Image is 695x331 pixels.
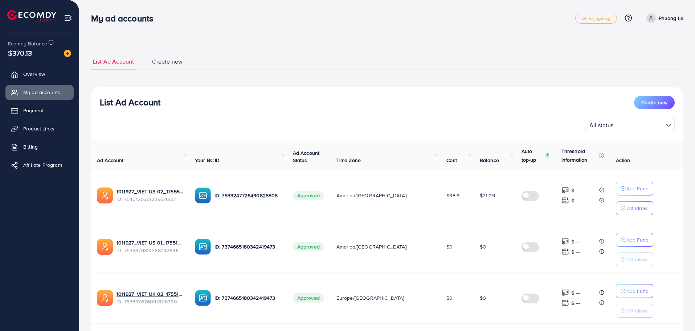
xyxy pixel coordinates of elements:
span: Affiliate Program [23,161,62,169]
span: Cost [446,157,457,164]
span: Overview [23,70,45,78]
span: $38.9 [446,192,459,199]
p: $ --- [571,186,580,195]
span: America/[GEOGRAPHIC_DATA] [336,243,406,250]
a: 1011927_VIET US 02_1755572479473 [116,188,183,195]
p: Withdraw [626,306,647,315]
img: top-up amount [561,197,569,204]
img: ic-ads-acc.e4c84228.svg [97,187,113,203]
h3: List Ad Account [100,97,160,108]
a: 1011927_VIET US 01_1755165165817 [116,239,183,246]
span: $0 [480,294,486,302]
button: Add Fund [616,182,653,195]
p: Threshold information [561,147,597,164]
a: Product Links [5,121,74,136]
a: white_agency [575,13,617,24]
button: Add Fund [616,284,653,298]
p: ID: 7533247726490828808 [214,191,281,200]
img: ic-ba-acc.ded83a64.svg [195,187,211,203]
img: menu [64,14,72,22]
span: $0 [480,243,486,250]
button: Add Fund [616,233,653,247]
span: Approved [293,191,324,200]
img: ic-ads-acc.e4c84228.svg [97,290,113,306]
p: $ --- [571,247,580,256]
span: Time Zone [336,157,361,164]
span: All status [588,120,615,130]
div: <span class='underline'>1011927_VIET US 01_1755165165817</span></br>7538376314288242696 [116,239,183,254]
span: Ad Account [97,157,124,164]
span: white_agency [581,16,611,21]
a: Overview [5,67,74,81]
span: $0 [446,294,453,302]
p: $ --- [571,288,580,297]
span: $21.09 [480,192,495,199]
p: Phuong Le [659,14,683,23]
button: Create new [634,96,675,109]
span: $0 [446,243,453,250]
img: image [64,50,71,57]
p: $ --- [571,237,580,246]
span: Create new [641,99,667,106]
div: <span class='underline'>1011927_VIET UK 02_1755165109842</span></br>7538376260918116360 [116,290,183,305]
img: ic-ba-acc.ded83a64.svg [195,290,211,306]
p: $ --- [571,196,580,205]
a: Payment [5,103,74,118]
button: Withdraw [616,201,653,215]
img: ic-ads-acc.e4c84228.svg [97,239,113,255]
div: <span class='underline'>1011927_VIET US 02_1755572479473</span></br>7540125361229676551 [116,188,183,203]
div: Search for option [584,118,675,132]
button: Withdraw [616,304,653,318]
img: logo [7,10,56,21]
a: My ad accounts [5,85,74,100]
a: Affiliate Program [5,158,74,172]
span: America/[GEOGRAPHIC_DATA] [336,192,406,199]
span: Your BC ID [195,157,220,164]
p: ID: 7374665180342419473 [214,294,281,302]
span: Ecomdy Balance [8,40,47,47]
span: Action [616,157,630,164]
span: Product Links [23,125,54,132]
span: Payment [23,107,44,114]
span: My ad accounts [23,89,60,96]
input: Search for option [616,118,663,130]
span: List Ad Account [93,57,134,66]
a: Phuong Le [643,13,683,23]
span: Create new [152,57,183,66]
p: Add Fund [626,287,649,295]
h3: My ad accounts [91,13,159,24]
img: ic-ba-acc.ded83a64.svg [195,239,211,255]
span: $370.13 [8,48,32,58]
img: top-up amount [561,289,569,296]
span: Approved [293,293,324,303]
p: $ --- [571,299,580,307]
p: Withdraw [626,255,647,264]
img: top-up amount [561,186,569,194]
a: 1011927_VIET UK 02_1755165109842 [116,290,183,298]
span: Balance [480,157,499,164]
button: Withdraw [616,253,653,266]
span: Approved [293,242,324,251]
img: top-up amount [561,299,569,307]
span: ID: 7538376314288242696 [116,247,183,254]
p: ID: 7374665180342419473 [214,242,281,251]
span: Ad Account Status [293,149,320,164]
p: Auto top-up [522,147,543,164]
img: top-up amount [561,248,569,255]
a: Billing [5,140,74,154]
p: Add Fund [626,184,649,193]
p: Add Fund [626,235,649,244]
span: ID: 7538376260918116360 [116,298,183,305]
p: Withdraw [626,204,647,213]
span: Europe/[GEOGRAPHIC_DATA] [336,294,404,302]
img: top-up amount [561,238,569,245]
span: ID: 7540125361229676551 [116,195,183,203]
span: Billing [23,143,38,150]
